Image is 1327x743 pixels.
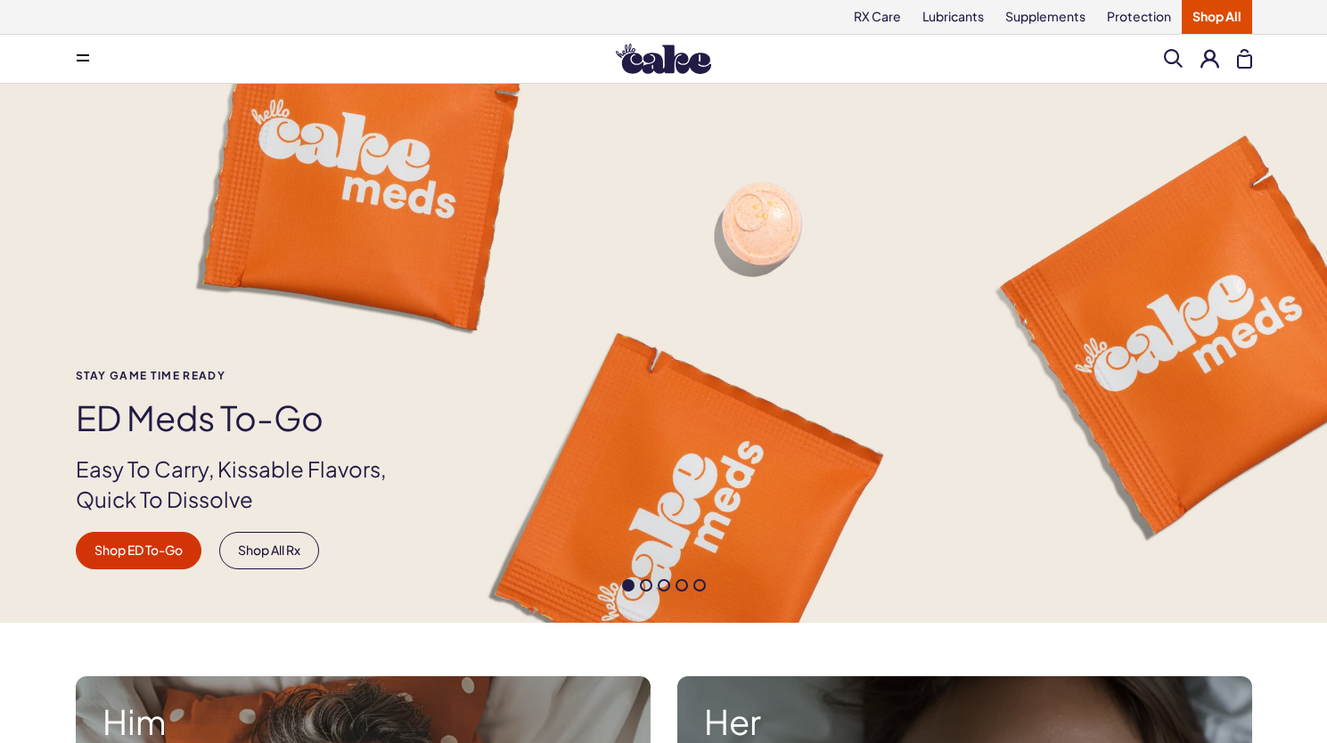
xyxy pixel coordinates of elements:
[76,370,416,381] span: Stay Game time ready
[76,399,416,437] h1: ED Meds to-go
[219,532,319,569] a: Shop All Rx
[76,532,201,569] a: Shop ED To-Go
[704,703,1225,740] strong: Her
[616,44,711,74] img: Hello Cake
[76,454,416,514] p: Easy To Carry, Kissable Flavors, Quick To Dissolve
[102,703,624,740] strong: Him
